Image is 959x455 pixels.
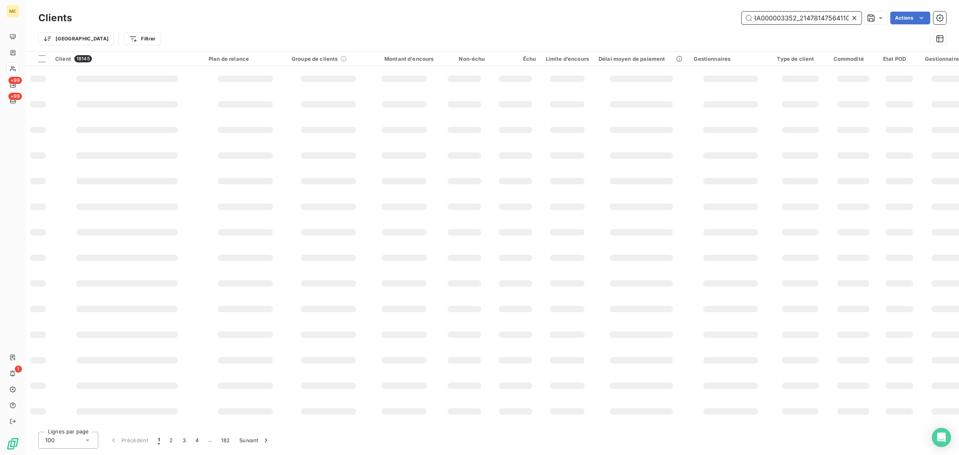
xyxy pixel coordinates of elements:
button: Suivant [235,432,275,449]
div: Non-échu [444,56,485,62]
div: Etat POD [883,56,915,62]
div: Type de client [777,56,824,62]
div: Échu [495,56,536,62]
button: 2 [165,432,177,449]
span: 18145 [74,55,92,62]
div: Délai moyen de paiement [599,56,684,62]
input: Rechercher [742,12,862,24]
img: Logo LeanPay [6,437,19,450]
div: Gestionnaires [694,56,767,62]
div: Montant d'encours [375,56,434,62]
button: Filtrer [124,32,161,45]
div: Commodité [834,56,873,62]
div: Plan de relance [209,56,282,62]
span: Client [55,56,71,62]
button: 182 [216,432,235,449]
span: +99 [8,93,22,100]
span: Groupe de clients [292,56,338,62]
h3: Clients [38,11,72,25]
button: Précédent [105,432,153,449]
div: Open Intercom Messenger [932,428,951,447]
span: … [203,434,216,447]
div: Limite d’encours [546,56,589,62]
button: [GEOGRAPHIC_DATA] [38,32,114,45]
button: 3 [178,432,191,449]
div: ME [6,5,19,18]
span: +99 [8,77,22,84]
span: 1 [15,365,22,373]
button: 4 [191,432,203,449]
button: Actions [890,12,930,24]
span: 1 [158,436,160,444]
button: 1 [153,432,165,449]
span: 100 [45,436,55,444]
